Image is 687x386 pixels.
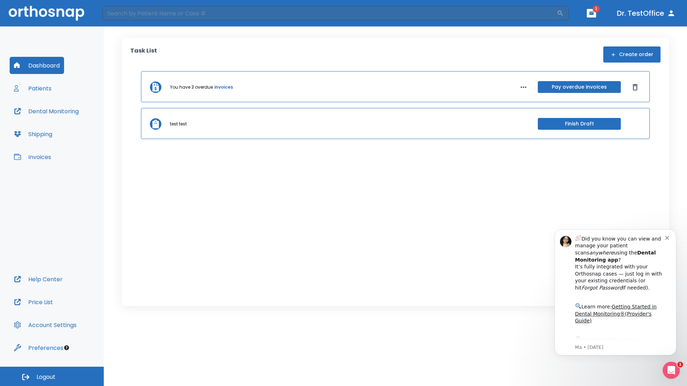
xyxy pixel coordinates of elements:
[614,7,678,20] button: Dr. TestOffice
[170,121,187,127] p: test test
[10,103,83,120] button: Dental Monitoring
[214,84,233,90] a: invoices
[629,81,641,93] button: Dismiss
[63,345,70,351] div: Tooltip anchor
[9,6,84,20] img: Orthosnap
[10,148,55,165] button: Invoices
[31,117,121,153] div: Download the app: | ​ Let us know if you need help getting started!
[10,80,56,97] button: Patients
[170,84,213,90] p: You have 3 overdue
[10,271,67,288] button: Help Center
[36,373,55,381] span: Logout
[538,118,621,130] button: Finish Draft
[121,15,127,21] button: Dismiss notification
[677,362,683,367] span: 1
[31,118,95,131] a: App Store
[538,81,621,93] button: Pay overdue invoices
[544,219,687,367] iframe: Intercom notifications message
[10,293,57,311] button: Price List
[593,5,600,13] span: 1
[10,57,64,74] button: Dashboard
[603,46,661,63] button: Create order
[31,125,121,132] p: Message from Ma, sent 1w ago
[10,125,57,143] button: Shipping
[10,316,81,333] button: Account Settings
[130,46,157,63] p: Task List
[102,6,557,20] input: Search by Patient Name or Case #
[663,362,680,379] iframe: Intercom live chat
[10,339,68,356] button: Preferences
